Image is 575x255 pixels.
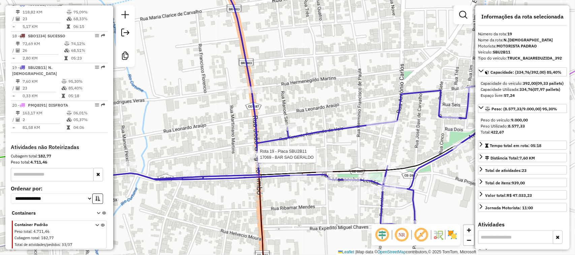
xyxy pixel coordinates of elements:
td: 85,40% [68,85,105,92]
span: 33/37 [62,242,72,247]
span: | SUCESSO [45,33,65,38]
td: 7,60 KM [22,78,61,85]
i: Distância Total [16,111,20,115]
td: 23 [22,85,61,92]
div: Total de itens: [485,180,525,186]
span: : [60,242,61,247]
div: Atividade não roteirizada - FRANGO ASSADO [290,174,307,180]
a: Total de itens:939,00 [478,178,567,187]
div: Total: [481,129,564,135]
strong: 422,67 [491,130,504,135]
div: Map data © contributors,© 2025 TomTom, Microsoft [337,249,478,255]
td: 05,37% [73,116,105,123]
td: 68,33% [73,15,105,22]
div: Motorista: [478,43,567,49]
a: Valor total:R$ 47.033,23 [478,190,567,199]
em: Opções [95,34,99,38]
button: Ordem crescente [92,193,103,204]
em: Opções [95,103,99,107]
td: 0,33 KM [22,93,61,99]
span: Exibir rótulo [413,227,429,243]
span: SBO1I34 [28,33,45,38]
a: Exportar sessão [119,26,132,41]
td: / [12,47,15,54]
td: 74,12% [71,40,105,47]
i: Distância Total [16,79,20,83]
label: Ordenar por: [478,247,567,255]
div: Atividade não roteirizada - MERCADINHO MOACIR [246,86,262,93]
strong: MOTORISTA PADRAO [497,43,537,48]
i: Distância Total [16,10,20,14]
i: Total de Atividades [16,17,20,21]
td: = [12,124,15,131]
span: Total de atividades: [485,168,526,173]
i: % de utilização do peso [67,10,72,14]
a: Criar modelo [119,49,132,64]
strong: 939,00 [512,180,525,185]
span: Capacidade: (334,76/392,00) 85,40% [490,70,562,75]
td: / [12,15,15,22]
strong: R$ 47.033,23 [507,193,532,198]
span: + [467,226,471,234]
span: Peso total [14,229,31,234]
span: TIC5D21 [28,2,44,7]
td: 81,58 KM [22,124,66,131]
img: Fluxo de ruas [433,229,444,240]
td: 06,01% [73,110,105,116]
h4: Atividades [478,221,567,228]
td: 2 [22,116,66,123]
span: − [467,236,471,244]
td: 68,51% [71,47,105,54]
i: % de utilização da cubagem [67,118,72,122]
strong: N.[DEMOGRAPHIC_DATA] [504,37,553,42]
span: SBU2B11 [28,65,45,70]
div: Valor total: [485,192,532,198]
a: Jornada Motorista: 11:00 [478,203,567,212]
strong: 19 [507,31,512,36]
i: Total de Atividades [16,86,20,90]
h4: Informações da rota selecionada [478,13,567,20]
label: Ordenar por: [11,184,108,192]
span: Peso do veículo: [481,117,528,122]
span: Peso: (8.577,33/9.000,00) 95,30% [491,106,557,111]
strong: TRUCK_BAIAREDUZIDA_392 [507,56,562,61]
td: / [12,116,15,123]
i: % de utilização da cubagem [62,86,67,90]
i: % de utilização do peso [64,42,69,46]
em: Rota exportada [101,103,105,107]
td: 26 [22,47,64,54]
a: Tempo total em rota: 05:18 [478,141,567,150]
td: 75,09% [73,9,105,15]
td: 163,17 KM [22,110,66,116]
span: Container Padrão [14,222,87,228]
div: Distância Total: [485,155,535,161]
i: Distância Total [16,42,20,46]
span: 19 - [12,65,57,76]
span: Tempo total em rota: 05:18 [490,143,541,148]
td: = [12,23,15,30]
div: Jornada Motorista: 11:00 [485,205,533,211]
div: Espaço livre: [481,93,564,99]
td: 04:06 [73,124,105,131]
a: Peso: (8.577,33/9.000,00) 95,30% [478,104,567,113]
a: Capacidade: (334,76/392,00) 85,40% [478,67,567,76]
strong: 57,24 [504,93,515,98]
td: 05:18 [68,93,105,99]
div: Nome da rota: [478,37,567,43]
a: Zoom out [464,235,474,245]
span: Ocultar NR [394,227,410,243]
td: 72,69 KM [22,40,64,47]
i: % de utilização da cubagem [64,48,69,52]
div: Peso total: [11,159,108,165]
i: % de utilização do peso [62,79,67,83]
strong: 4.711,46 [30,159,47,165]
div: Atividade não roteirizada - MERC. O MAURICIO [119,161,136,168]
span: Cubagem total [14,235,39,240]
em: Rota exportada [101,34,105,38]
i: Tempo total em rota [64,56,68,60]
td: 118,82 KM [22,9,66,15]
div: Capacidade: (334,76/392,00) 85,40% [478,78,567,101]
span: | N.[DEMOGRAPHIC_DATA] [12,65,57,76]
i: Tempo total em rota [67,125,70,130]
a: Leaflet [338,250,354,254]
